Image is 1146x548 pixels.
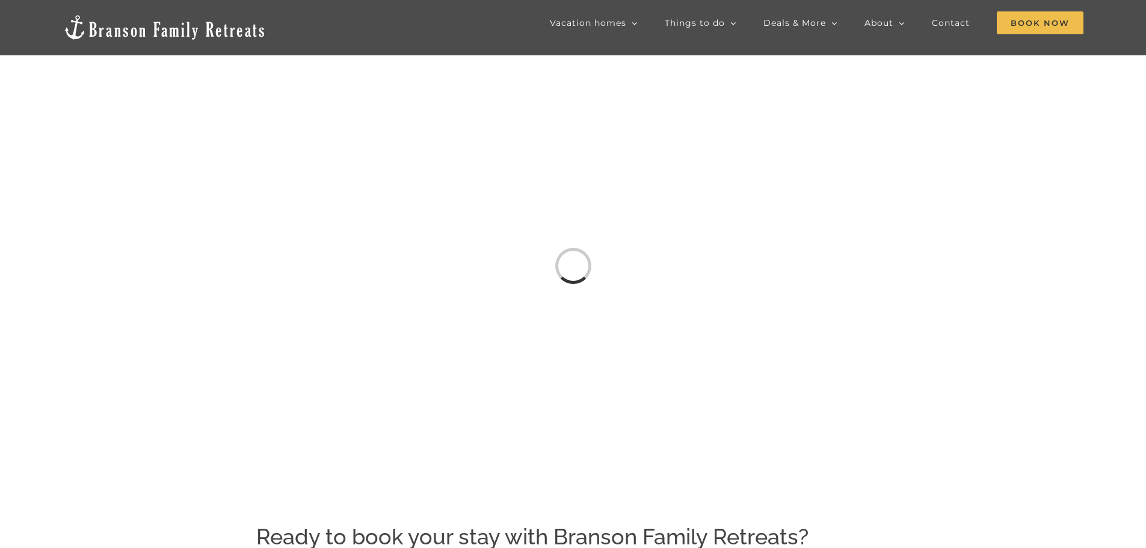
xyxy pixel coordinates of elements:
span: Vacation homes [550,19,626,27]
img: Branson Family Retreats Logo [63,14,266,41]
span: Book Now [997,11,1083,34]
nav: Main Menu [550,11,1083,35]
a: Deals & More [763,11,837,35]
a: Contact [932,11,970,35]
a: Things to do [665,11,736,35]
span: Things to do [665,19,725,27]
span: Contact [932,19,970,27]
div: Loading... [555,248,591,284]
a: Vacation homes [550,11,638,35]
a: Book Now [997,11,1083,35]
span: Deals & More [763,19,826,27]
a: About [864,11,905,35]
span: About [864,19,893,27]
